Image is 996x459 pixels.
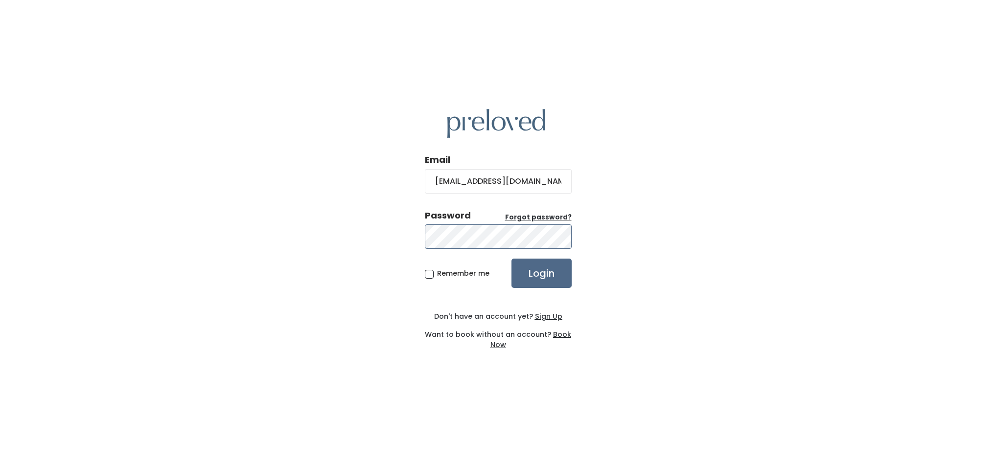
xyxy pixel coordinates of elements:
[447,109,545,138] img: preloved logo
[437,268,489,278] span: Remember me
[505,213,572,222] u: Forgot password?
[535,311,562,321] u: Sign Up
[511,259,572,288] input: Login
[425,322,572,350] div: Want to book without an account?
[533,311,562,321] a: Sign Up
[505,213,572,222] a: Forgot password?
[425,153,450,166] label: Email
[425,311,572,322] div: Don't have an account yet?
[425,209,471,222] div: Password
[490,329,572,350] a: Book Now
